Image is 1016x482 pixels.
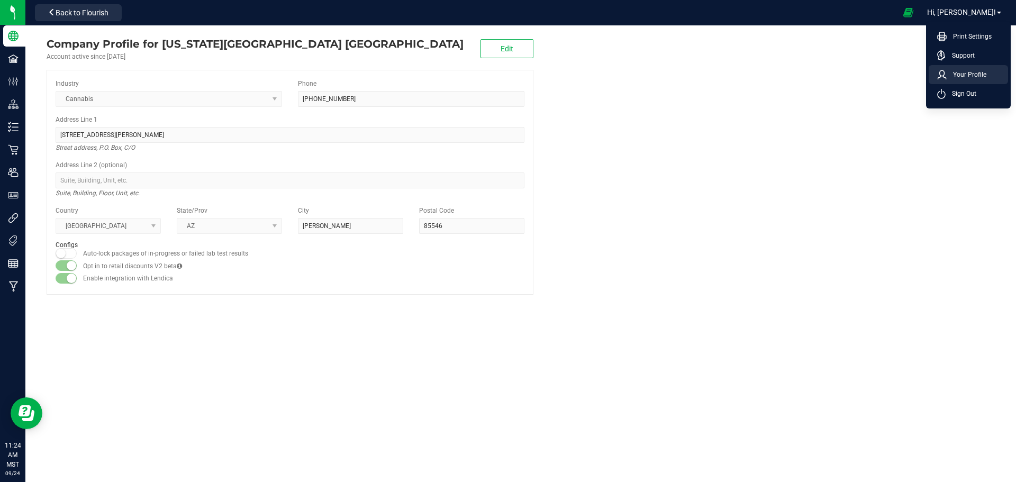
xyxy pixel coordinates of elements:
span: Your Profile [947,69,986,80]
span: Sign Out [946,88,976,99]
span: Hi, [PERSON_NAME]! [927,8,996,16]
input: Postal Code [419,218,524,234]
label: State/Prov [177,206,207,215]
i: Suite, Building, Floor, Unit, etc. [56,187,140,199]
label: Postal Code [419,206,454,215]
label: Phone [298,79,316,88]
input: Suite, Building, Unit, etc. [56,172,524,188]
a: Support [937,50,1004,61]
input: City [298,218,403,234]
p: 11:24 AM MST [5,441,21,469]
i: Street address, P.O. Box, C/O [56,141,135,154]
label: Country [56,206,78,215]
label: Industry [56,79,79,88]
button: Back to Flourish [35,4,122,21]
span: Print Settings [947,31,992,42]
label: Address Line 2 (optional) [56,160,127,170]
div: Arizona Wellness Center Safford [47,36,464,52]
span: Open Ecommerce Menu [896,2,920,23]
label: Enable integration with Lendica [83,274,173,283]
inline-svg: Facilities [8,53,19,64]
input: Address [56,127,524,143]
inline-svg: User Roles [8,190,19,201]
span: Back to Flourish [56,8,108,17]
inline-svg: Inventory [8,122,19,132]
input: (123) 456-7890 [298,91,524,107]
iframe: Resource center [11,397,42,429]
label: Auto-lock packages of in-progress or failed lab test results [83,249,248,258]
div: Account active since [DATE] [47,52,464,61]
label: City [298,206,309,215]
button: Edit [480,39,533,58]
inline-svg: Distribution [8,99,19,110]
span: Edit [501,44,513,53]
inline-svg: Integrations [8,213,19,223]
inline-svg: Manufacturing [8,281,19,292]
label: Opt in to retail discounts V2 beta [83,261,182,271]
span: Support [946,50,975,61]
inline-svg: Reports [8,258,19,269]
inline-svg: Users [8,167,19,178]
inline-svg: Tags [8,235,19,246]
h2: Configs [56,242,524,249]
inline-svg: Retail [8,144,19,155]
li: Sign Out [929,84,1008,103]
label: Address Line 1 [56,115,97,124]
p: 09/24 [5,469,21,477]
inline-svg: Company [8,31,19,41]
inline-svg: Configuration [8,76,19,87]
